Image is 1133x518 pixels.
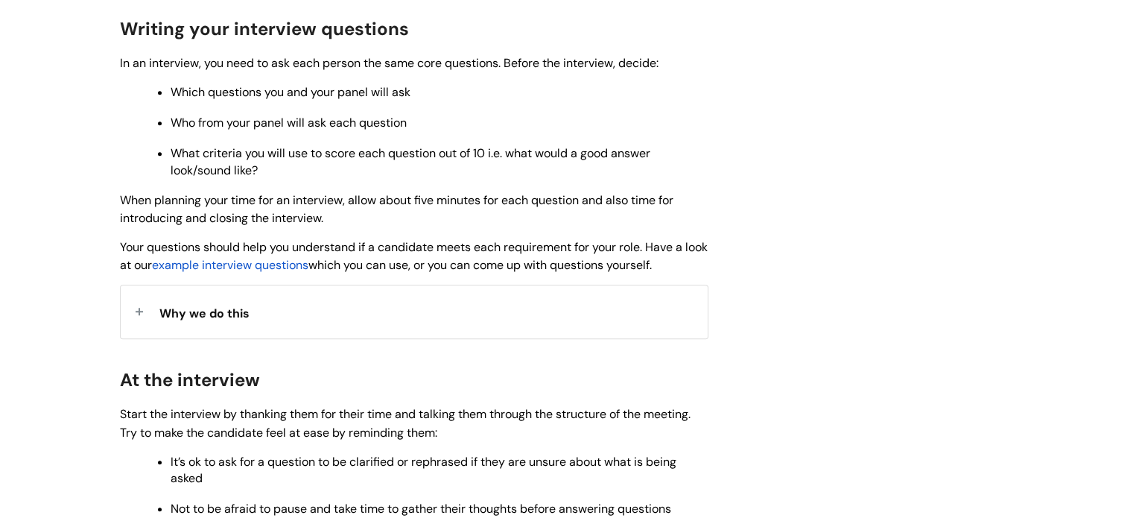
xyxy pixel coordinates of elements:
a: example interview questions [152,256,308,274]
span: which you can use, or you can come up with questions yourself. [308,257,652,273]
span: Your questions should help you understand if a candidate meets each requirement for your role. Ha... [120,239,708,274]
span: When planning your time for an interview, allow about five minutes for each question and also tim... [120,192,673,227]
span: Why we do this [159,306,250,321]
span: Start the interview by thanking them for their time and talking them through the structure of the... [120,406,691,440]
span: At the interview [120,368,260,391]
span: Not to be afraid to pause and take time to gather their thoughts before answering questions [171,501,671,517]
span: What criteria you will use to score each question out of 10 i.e. what would a good answer look/so... [171,145,650,177]
span: example interview questions [152,257,308,273]
span: In an interview, you need to ask each person the same core questions. Before the interview, decide: [120,55,658,71]
span: Writing your interview questions [120,17,409,40]
span: Which questions you and your panel will ask [171,84,410,100]
span: Who from your panel will ask each question [171,115,407,130]
span: It’s ok to ask for a question to be clarified or rephrased if they are unsure about what is being... [171,454,676,486]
